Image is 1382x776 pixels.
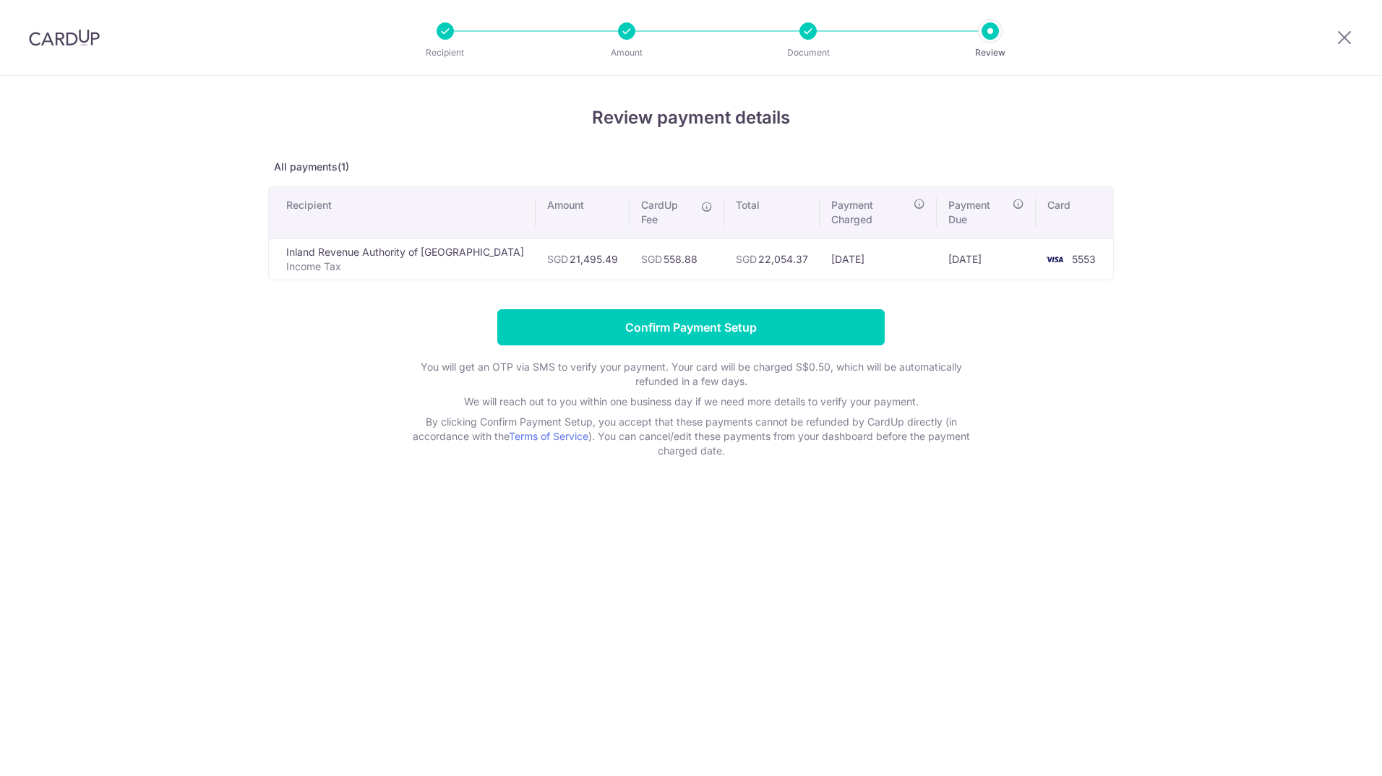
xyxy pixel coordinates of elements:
[536,186,630,238] th: Amount
[402,360,980,389] p: You will get an OTP via SMS to verify your payment. Your card will be charged S$0.50, which will ...
[269,186,536,238] th: Recipient
[1040,251,1069,268] img: <span class="translation_missing" title="translation missing: en.account_steps.new_confirm_form.b...
[755,46,862,60] p: Document
[724,238,820,280] td: 22,054.37
[536,238,630,280] td: 21,495.49
[547,253,568,265] span: SGD
[29,29,100,46] img: CardUp
[948,198,1008,227] span: Payment Due
[937,238,1036,280] td: [DATE]
[820,238,937,280] td: [DATE]
[402,415,980,458] p: By clicking Confirm Payment Setup, you accept that these payments cannot be refunded by CardUp di...
[268,160,1114,174] p: All payments(1)
[937,46,1044,60] p: Review
[724,186,820,238] th: Total
[509,430,588,442] a: Terms of Service
[1072,253,1096,265] span: 5553
[1289,733,1368,769] iframe: Opens a widget where you can find more information
[497,309,885,345] input: Confirm Payment Setup
[831,198,909,227] span: Payment Charged
[286,259,524,274] p: Income Tax
[736,253,757,265] span: SGD
[269,238,536,280] td: Inland Revenue Authority of [GEOGRAPHIC_DATA]
[641,198,694,227] span: CardUp Fee
[392,46,499,60] p: Recipient
[573,46,680,60] p: Amount
[630,238,724,280] td: 558.88
[402,395,980,409] p: We will reach out to you within one business day if we need more details to verify your payment.
[268,105,1114,131] h4: Review payment details
[1036,186,1113,238] th: Card
[641,253,662,265] span: SGD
